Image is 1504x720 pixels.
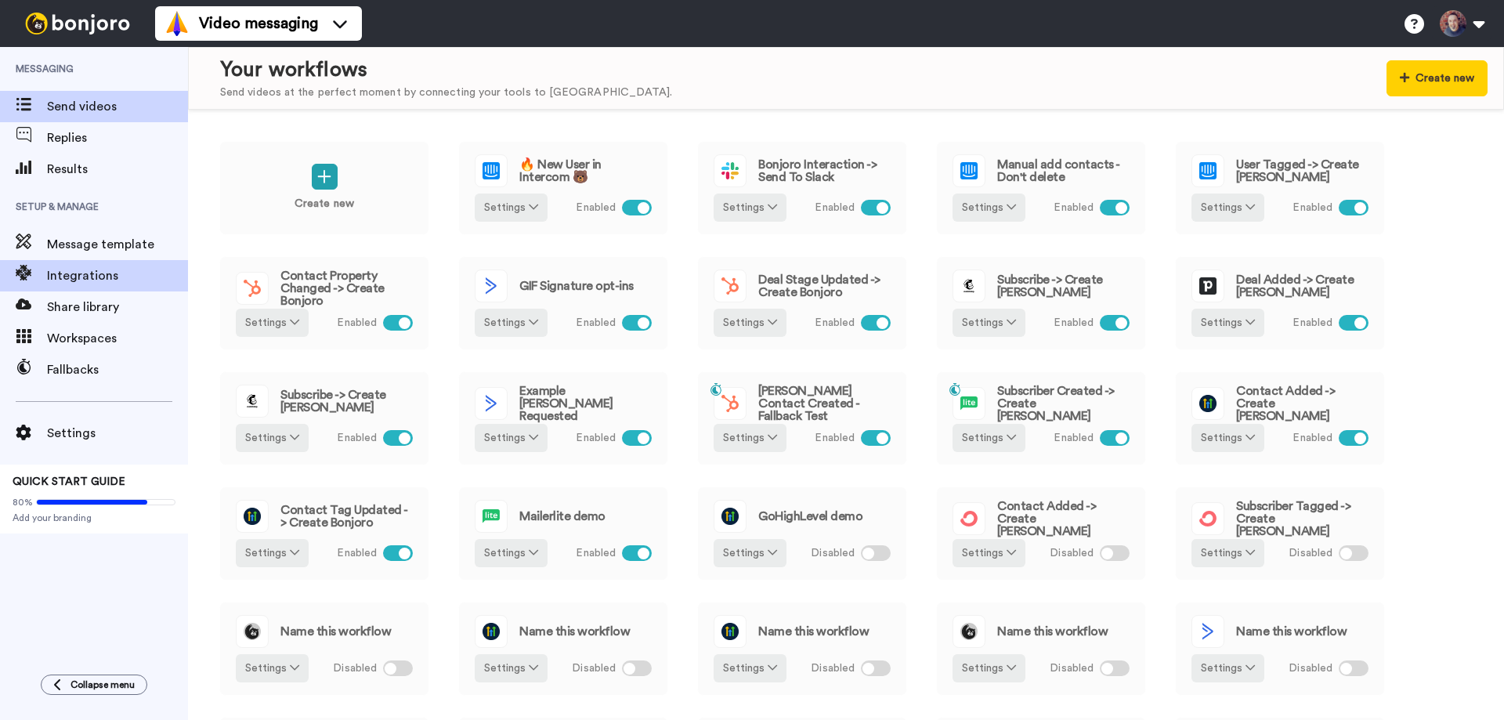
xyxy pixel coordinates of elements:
a: Name this workflowSettings Disabled [936,602,1146,696]
span: Bonjoro Interaction -> Send To Slack [758,158,891,183]
a: Example [PERSON_NAME] RequestedSettings Enabled [458,371,668,465]
a: GoHighLevel demoSettings Disabled [697,487,907,581]
img: logo_hubspot.svg [714,388,746,419]
img: logo_hubspot.svg [714,270,746,302]
span: Share library [47,298,188,317]
span: Disabled [811,660,855,677]
img: vm-color.svg [164,11,190,36]
img: logo_mailerlite.svg [953,388,985,419]
span: Subscriber Tagged -> Create [PERSON_NAME] [1236,500,1368,537]
span: Enabled [576,200,616,216]
button: Settings [714,194,786,222]
span: Name this workflow [1236,625,1347,638]
span: Enabled [337,545,377,562]
img: logo_hubspot.svg [237,273,268,304]
a: Subscribe -> Create [PERSON_NAME]Settings Enabled [936,256,1146,350]
a: Create new [219,141,429,235]
button: Settings [1191,424,1264,452]
span: Enabled [576,545,616,562]
span: Example [PERSON_NAME] Requested [519,385,652,422]
a: Name this workflowSettings Disabled [1175,602,1385,696]
img: logo_slack.svg [714,155,746,186]
span: Name this workflow [280,625,391,638]
span: Disabled [811,545,855,562]
button: Settings [236,654,309,682]
button: Settings [953,539,1025,567]
img: logo_gohighlevel.png [714,616,746,647]
img: logo_intercom.svg [953,155,985,186]
span: Enabled [1292,315,1332,331]
img: logo_gohighlevel.png [1192,388,1224,419]
button: Settings [714,539,786,567]
a: Name this workflowSettings Disabled [458,602,668,696]
span: Enabled [576,430,616,447]
span: Workspaces [47,329,188,348]
div: Send videos at the perfect moment by connecting your tools to [GEOGRAPHIC_DATA]. [220,85,672,101]
a: Deal Added -> Create [PERSON_NAME]Settings Enabled [1175,256,1385,350]
img: logo_round_yellow.svg [953,616,985,647]
span: Subscribe -> Create [PERSON_NAME] [997,273,1130,298]
a: Subscribe -> Create [PERSON_NAME]Settings Enabled [219,371,429,465]
span: Name this workflow [997,625,1108,638]
a: Name this workflowSettings Disabled [219,602,429,696]
button: Settings [475,654,548,682]
span: Collapse menu [70,678,135,691]
span: Message template [47,235,188,254]
span: Disabled [1289,545,1332,562]
button: Settings [475,539,548,567]
span: Disabled [572,660,616,677]
img: logo_round_yellow.svg [237,616,268,647]
span: Results [47,160,188,179]
img: logo_activecampaign.svg [475,270,507,302]
button: Settings [714,424,786,452]
span: User Tagged -> Create [PERSON_NAME] [1236,158,1368,183]
img: logo_intercom.svg [475,155,507,186]
button: Settings [236,539,309,567]
span: Add your branding [13,512,175,524]
button: Settings [714,309,786,337]
a: Contact Property Changed -> Create BonjoroSettings Enabled [219,256,429,350]
span: Contact Tag Updated -> Create Bonjoro [280,504,413,529]
a: Manual add contacts - Don't deleteSettings Enabled [936,141,1146,235]
span: 80% [13,496,33,508]
img: logo_pipedrive.png [1192,270,1224,302]
a: Name this workflowSettings Disabled [697,602,907,696]
span: Name this workflow [519,625,630,638]
img: logo_gohighlevel.png [475,616,507,647]
button: Settings [953,424,1025,452]
button: Settings [475,424,548,452]
a: Bonjoro Interaction -> Send To SlackSettings Enabled [697,141,907,235]
span: Integrations [47,266,188,285]
span: Enabled [815,430,855,447]
img: logo_gohighlevel.png [237,501,268,532]
a: Contact Tag Updated -> Create BonjoroSettings Enabled [219,487,429,581]
button: Settings [714,654,786,682]
span: Contact Property Changed -> Create Bonjoro [280,270,413,307]
span: Video messaging [199,13,318,34]
span: Enabled [1054,200,1094,216]
span: Contact Added -> Create [PERSON_NAME] [1236,385,1368,422]
button: Settings [236,309,309,337]
a: Deal Stage Updated -> Create BonjoroSettings Enabled [697,256,907,350]
img: logo_intercom.svg [1192,155,1224,186]
img: logo_activecampaign.svg [1192,616,1224,647]
img: bj-logo-header-white.svg [19,13,136,34]
img: logo_gohighlevel.png [714,501,746,532]
span: Settings [47,424,188,443]
span: Enabled [815,315,855,331]
a: Mailerlite demoSettings Enabled [458,487,668,581]
button: Settings [953,194,1025,222]
a: Subscriber Created -> Create [PERSON_NAME]Settings Enabled [936,371,1146,465]
img: logo_mailerlite.svg [475,501,507,532]
span: 🔥 New User in Intercom 🐻 [519,158,652,183]
img: logo_mailchimp.svg [953,270,985,302]
span: Enabled [1292,200,1332,216]
span: Disabled [1050,660,1094,677]
span: Fallbacks [47,360,188,379]
a: Subscriber Tagged -> Create [PERSON_NAME]Settings Disabled [1175,487,1385,581]
a: Contact Added -> Create [PERSON_NAME]Settings Disabled [936,487,1146,581]
a: Contact Added -> Create [PERSON_NAME]Settings Enabled [1175,371,1385,465]
img: logo_convertkit.svg [953,503,985,534]
a: [PERSON_NAME] Contact Created - Fallback TestSettings Enabled [697,371,907,465]
span: Disabled [1050,545,1094,562]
